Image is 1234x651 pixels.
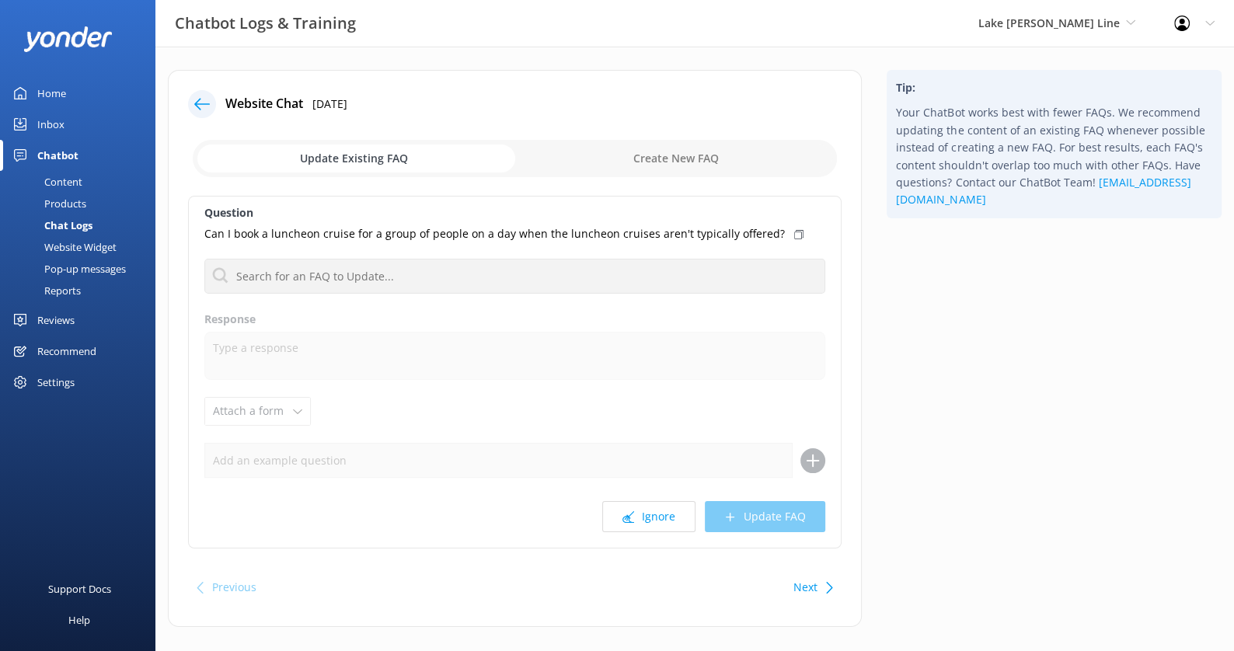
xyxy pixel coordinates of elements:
div: Help [68,604,90,635]
div: Support Docs [48,573,111,604]
div: Pop-up messages [9,258,126,280]
label: Question [204,204,825,221]
div: Inbox [37,109,64,140]
button: Ignore [602,501,695,532]
a: Content [9,171,155,193]
label: Response [204,311,825,328]
div: Recommend [37,336,96,367]
a: Pop-up messages [9,258,155,280]
div: Products [9,193,86,214]
div: Chat Logs [9,214,92,236]
input: Add an example question [204,443,793,478]
a: Website Widget [9,236,155,258]
input: Search for an FAQ to Update... [204,259,825,294]
div: Home [37,78,66,109]
a: Chat Logs [9,214,155,236]
div: Reviews [37,305,75,336]
h3: Chatbot Logs & Training [175,11,356,36]
span: Lake [PERSON_NAME] Line [978,16,1120,30]
a: Reports [9,280,155,301]
a: Products [9,193,155,214]
p: [DATE] [312,96,347,113]
h4: Website Chat [225,94,303,114]
img: yonder-white-logo.png [23,26,113,52]
div: Reports [9,280,81,301]
h4: Tip: [896,79,1212,96]
div: Settings [37,367,75,398]
button: Next [793,572,817,603]
div: Content [9,171,82,193]
p: Can I book a luncheon cruise for a group of people on a day when the luncheon cruises aren't typi... [204,225,785,242]
p: Your ChatBot works best with fewer FAQs. We recommend updating the content of an existing FAQ whe... [896,104,1212,208]
div: Chatbot [37,140,78,171]
div: Website Widget [9,236,117,258]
